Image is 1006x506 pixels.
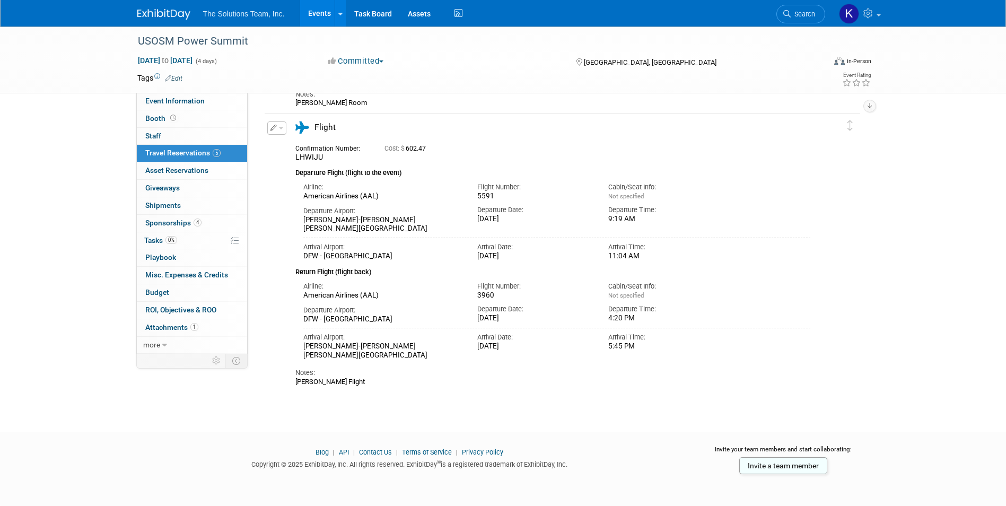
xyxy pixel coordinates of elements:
span: Playbook [145,253,176,261]
i: Flight [295,121,309,134]
span: 5 [213,149,221,157]
div: In-Person [846,57,871,65]
div: Notes: [295,90,811,99]
a: Budget [137,284,247,301]
div: Return Flight (flight back) [295,261,811,277]
a: Travel Reservations5 [137,145,247,162]
div: [DATE] [477,215,592,224]
a: Attachments1 [137,319,247,336]
div: American Airlines (AAL) [303,291,462,300]
div: Flight Number: [477,182,592,192]
span: Travel Reservations [145,149,221,157]
div: Departure Airport: [303,306,462,315]
div: Arrival Airport: [303,242,462,252]
a: Privacy Policy [462,448,503,456]
span: Event Information [145,97,205,105]
span: 602.47 [384,145,430,152]
span: Budget [145,288,169,296]
a: Misc. Expenses & Credits [137,267,247,284]
a: Shipments [137,197,247,214]
span: Flight [314,123,336,132]
a: API [339,448,349,456]
span: Sponsorships [145,219,202,227]
div: Event Rating [842,73,871,78]
span: ROI, Objectives & ROO [145,306,216,314]
a: Search [776,5,825,23]
td: Personalize Event Tab Strip [207,354,226,368]
button: Committed [325,56,388,67]
div: Cabin/Seat Info: [608,182,723,192]
div: Departure Flight (flight to the event) [295,162,811,178]
div: Arrival Date: [477,242,592,252]
a: Contact Us [359,448,392,456]
div: [PERSON_NAME]-[PERSON_NAME] [PERSON_NAME][GEOGRAPHIC_DATA] [303,342,462,360]
span: [GEOGRAPHIC_DATA], [GEOGRAPHIC_DATA] [584,58,716,66]
img: Format-Inperson.png [834,57,845,65]
div: Arrival Airport: [303,333,462,342]
span: Shipments [145,201,181,210]
td: Toggle Event Tabs [225,354,247,368]
div: Confirmation Number: [295,142,369,153]
td: Tags [137,73,182,83]
span: Tasks [144,236,177,245]
div: Arrival Time: [608,242,723,252]
span: [DATE] [DATE] [137,56,193,65]
span: Attachments [145,323,198,331]
span: Cost: $ [384,145,406,152]
span: Search [791,10,815,18]
img: Kaelon Harris [839,4,859,24]
a: Terms of Service [402,448,452,456]
div: DFW - [GEOGRAPHIC_DATA] [303,252,462,261]
a: Edit [165,75,182,82]
span: | [330,448,337,456]
span: Misc. Expenses & Credits [145,271,228,279]
a: Tasks0% [137,232,247,249]
span: Booth [145,114,178,123]
i: Click and drag to move item [847,120,853,131]
a: Sponsorships4 [137,215,247,232]
div: 4:20 PM [608,314,723,323]
span: 4 [194,219,202,226]
a: Staff [137,128,247,145]
div: Departure Date: [477,205,592,215]
div: 5591 [477,192,592,201]
span: more [143,341,160,349]
div: 11:04 AM [608,252,723,261]
div: [DATE] [477,314,592,323]
span: Not specified [608,292,644,299]
a: Event Information [137,93,247,110]
span: Not specified [608,193,644,200]
div: DFW - [GEOGRAPHIC_DATA] [303,315,462,324]
div: Copyright © 2025 ExhibitDay, Inc. All rights reserved. ExhibitDay is a registered trademark of Ex... [137,457,683,469]
div: [PERSON_NAME] Flight [295,378,811,386]
div: Cabin/Seat Info: [608,282,723,291]
div: Departure Time: [608,304,723,314]
div: Departure Date: [477,304,592,314]
div: [PERSON_NAME] Room [295,99,811,107]
div: Event Format [763,55,872,71]
span: Booth not reserved yet [168,114,178,122]
span: to [160,56,170,65]
div: [PERSON_NAME]-[PERSON_NAME] [PERSON_NAME][GEOGRAPHIC_DATA] [303,216,462,234]
a: more [137,337,247,354]
a: Playbook [137,249,247,266]
div: Invite your team members and start collaborating: [698,445,869,461]
span: | [351,448,357,456]
div: [DATE] [477,342,592,351]
div: American Airlines (AAL) [303,192,462,201]
span: The Solutions Team, Inc. [203,10,285,18]
span: Asset Reservations [145,166,208,175]
img: ExhibitDay [137,9,190,20]
div: Departure Time: [608,205,723,215]
a: Asset Reservations [137,162,247,179]
span: Staff [145,132,161,140]
span: Giveaways [145,184,180,192]
span: | [453,448,460,456]
a: ROI, Objectives & ROO [137,302,247,319]
div: Departure Airport: [303,206,462,216]
div: Arrival Time: [608,333,723,342]
div: 5:45 PM [608,342,723,351]
div: 9:19 AM [608,215,723,224]
div: Airline: [303,182,462,192]
span: | [393,448,400,456]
